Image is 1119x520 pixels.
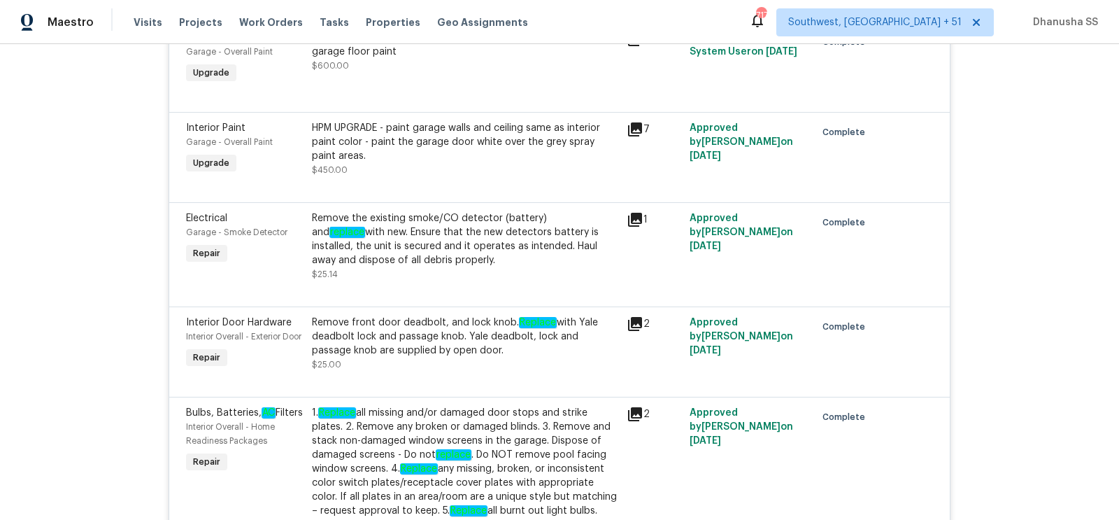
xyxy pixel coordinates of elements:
span: Geo Assignments [437,15,528,29]
span: [DATE] [690,436,721,446]
div: 717 [756,8,766,22]
span: Approved by [PERSON_NAME] on [690,213,793,251]
div: 2 [627,316,681,332]
span: $25.00 [312,360,341,369]
span: Dhanusha SS [1027,15,1098,29]
div: 2 [627,406,681,423]
em: replace [329,227,365,238]
span: Complete [822,320,871,334]
div: 1 [627,211,681,228]
span: Maestro [48,15,94,29]
em: Replace [450,505,487,517]
span: [DATE] [690,151,721,161]
span: [DATE] [690,346,721,356]
span: Garage - Smoke Detector [186,228,287,237]
span: Bulbs, Batteries, Filters [186,407,303,419]
div: Remove the existing smoke/CO detector (battery) and with new. Ensure that the new detectors batte... [312,211,618,267]
span: $25.14 [312,270,338,279]
span: Interior Paint [186,123,245,133]
em: AC [262,407,276,419]
span: [DATE] [766,47,797,57]
span: Interior Overall - Home Readiness Packages [186,423,275,445]
span: Approved by [PERSON_NAME] on [690,123,793,161]
span: Interior Door Hardware [186,318,292,328]
span: $450.00 [312,166,348,174]
span: Upgrade [187,156,235,170]
span: [DATE] [690,241,721,251]
span: Tasks [320,17,349,27]
span: Interior Overall - Exterior Door [186,332,301,341]
em: Replace [519,317,557,328]
span: $600.00 [312,62,349,70]
span: Complete [822,125,871,139]
span: Repair [187,455,226,469]
span: Repair [187,351,226,365]
span: Garage - Overall Paint [186,138,273,146]
span: Properties [366,15,420,29]
div: HPM UPGRADE - paint garage walls and ceiling same as interior paint color - paint the garage door... [312,121,618,163]
em: Replace [318,407,356,419]
span: Electrical [186,213,227,223]
span: Southwest, [GEOGRAPHIC_DATA] + 51 [788,15,962,29]
em: replace [436,449,471,461]
span: Garage - Overall Paint [186,48,273,56]
span: Complete [822,216,871,230]
span: Projects [179,15,222,29]
div: Clean, scrape, and paint the garage floor with speckle apoxy garage floor paint [312,31,618,59]
div: 7 [627,121,681,138]
span: Work Orders [239,15,303,29]
span: Visits [134,15,162,29]
span: Approved by [PERSON_NAME] on [690,318,793,356]
span: Complete [822,410,871,424]
span: Approved by [PERSON_NAME] on [690,408,793,446]
em: Replace [400,463,438,475]
span: Upgrade [187,66,235,80]
div: Remove front door deadbolt, and lock knob. with Yale deadbolt lock and passage knob. Yale deadbol... [312,316,618,358]
span: Repair [187,246,226,260]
